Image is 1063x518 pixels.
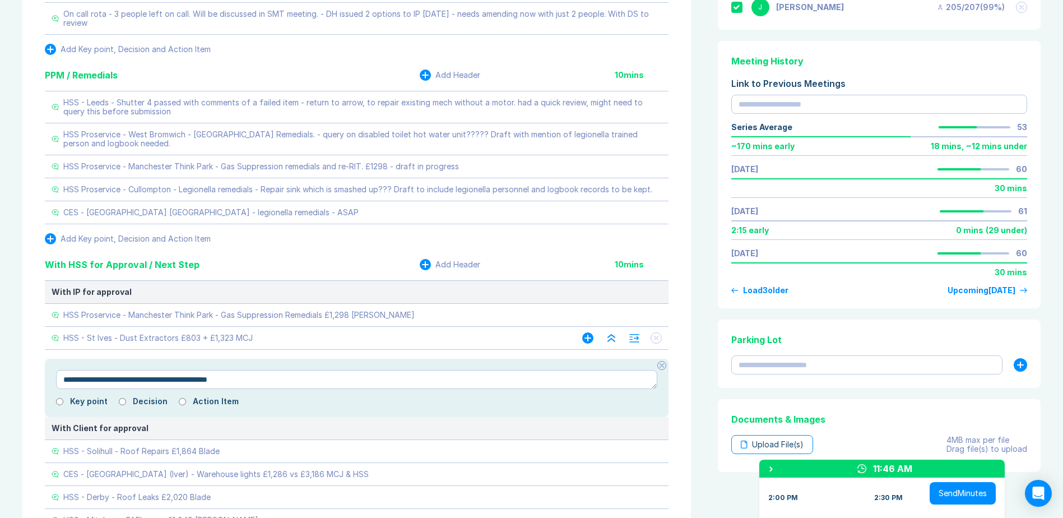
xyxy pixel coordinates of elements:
[63,447,220,456] div: HSS - Solihull - Roof Repairs £1,864 Blade
[435,71,480,80] div: Add Header
[63,334,253,343] div: HSS - St Ives - Dust Extractors £803 + £1,323 MCJ
[948,286,1027,295] a: Upcoming[DATE]
[1025,480,1052,507] div: Open Intercom Messenger
[63,311,415,320] div: HSS Proservice - Manchester Think Park - Gas Suppression Remedials £1,298 [PERSON_NAME]
[1016,165,1027,174] div: 60
[986,226,1027,235] div: ( 29 under )
[63,10,662,27] div: On call rota - 3 people left on call. Will be discussed in SMT meeting. - DH issued 2 options to ...
[1016,249,1027,258] div: 60
[731,413,1027,426] div: Documents & Images
[420,259,480,270] button: Add Header
[52,288,662,297] div: With IP for approval
[948,286,1015,295] div: Upcoming [DATE]
[63,185,652,194] div: HSS Proservice - Cullompton - Legionella remedials - Repair sink which is smashed up??? Draft to ...
[52,424,662,433] div: With Client for approval
[731,286,788,295] button: Load3older
[731,435,813,454] div: Upload File(s)
[615,71,669,80] div: 10 mins
[1018,207,1027,216] div: 61
[731,226,769,235] div: 2:15 early
[61,45,211,54] div: Add Key point, Decision and Action Item
[61,234,211,243] div: Add Key point, Decision and Action Item
[995,184,1027,193] div: 30 mins
[45,258,199,271] div: With HSS for Approval / Next Step
[63,98,662,116] div: HSS - Leeds - Shutter 4 passed with comments of a failed item - return to arrow, to repair existi...
[615,260,669,269] div: 10 mins
[946,445,1027,454] div: Drag file(s) to upload
[45,233,211,244] button: Add Key point, Decision and Action Item
[731,123,792,132] div: Series Average
[63,162,459,171] div: HSS Proservice - Manchester Think Park - Gas Suppression remedials and re-RIT. £1298 - draft in p...
[731,77,1027,90] div: Link to Previous Meetings
[133,397,168,406] label: Decision
[63,130,662,148] div: HSS Proservice - West Bromwich - [GEOGRAPHIC_DATA] Remedials. - query on disabled toilet hot wate...
[995,268,1027,277] div: 30 mins
[743,286,788,295] div: Load 3 older
[420,70,480,81] button: Add Header
[937,3,1005,12] div: 205 / 207 ( 99 %)
[731,142,795,151] div: ~ 170 mins early
[776,3,844,12] div: Jonny Welbourn
[45,68,118,82] div: PPM / Remedials
[731,165,758,174] a: [DATE]
[70,397,108,406] label: Key point
[1017,123,1027,132] div: 53
[63,493,211,502] div: HSS - Derby - Roof Leaks £2,020 Blade
[435,260,480,269] div: Add Header
[731,54,1027,68] div: Meeting History
[45,44,211,55] button: Add Key point, Decision and Action Item
[931,142,1027,151] div: 18 mins , ~ 12 mins under
[956,226,983,235] div: 0 mins
[63,208,359,217] div: CES - [GEOGRAPHIC_DATA] [GEOGRAPHIC_DATA] - legionella remedials - ASAP
[193,397,239,406] label: Action Item
[874,493,903,502] div: 2:30 PM
[731,333,1027,346] div: Parking Lot
[946,436,1027,445] div: 4MB max per file
[63,470,369,479] div: CES - [GEOGRAPHIC_DATA] (Iver) - Warehouse lights £1,286 vs £3,186 MCJ & HSS
[768,493,798,502] div: 2:00 PM
[731,207,758,216] a: [DATE]
[873,462,912,475] div: 11:46 AM
[731,249,758,258] a: [DATE]
[930,482,996,505] button: SendMinutes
